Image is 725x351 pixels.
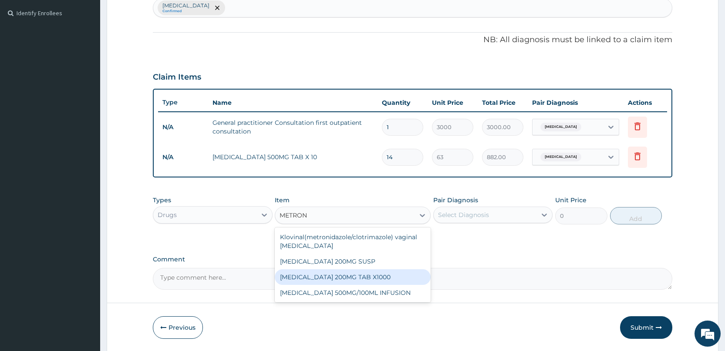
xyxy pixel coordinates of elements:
img: d_794563401_company_1708531726252_794563401 [16,43,35,65]
label: Comment [153,256,672,263]
p: [MEDICAL_DATA] [162,2,209,9]
th: Pair Diagnosis [528,94,624,111]
div: Minimize live chat window [143,4,164,25]
div: [MEDICAL_DATA] 200MG SUSP [275,254,431,269]
div: Klovinal(metronidazole/clotrimazole) vaginal [MEDICAL_DATA] [275,229,431,254]
label: Unit Price [555,196,587,204]
th: Total Price [478,94,528,111]
td: N/A [158,149,208,165]
button: Add [610,207,662,224]
td: General practitioner Consultation first outpatient consultation [208,114,378,140]
th: Type [158,94,208,110]
td: N/A [158,119,208,135]
div: Drugs [158,211,177,219]
th: Quantity [378,94,428,111]
div: Select Diagnosis [438,211,489,219]
label: Item [275,196,290,204]
label: Types [153,197,171,204]
span: [MEDICAL_DATA] [540,123,581,131]
textarea: Type your message and hit 'Enter' [4,237,166,268]
div: Chat with us now [45,49,146,60]
label: Pair Diagnosis [433,196,478,204]
div: [MEDICAL_DATA] 200MG TAB X1000 [275,269,431,285]
button: Previous [153,316,203,339]
span: remove selection option [213,4,221,12]
small: Confirmed [162,9,209,13]
span: [MEDICAL_DATA] [540,153,581,161]
button: Submit [620,316,672,339]
p: NB: All diagnosis must be linked to a claim item [153,34,672,46]
th: Name [208,94,378,111]
th: Unit Price [428,94,478,111]
h3: Claim Items [153,73,201,82]
td: [MEDICAL_DATA] 500MG TAB X 10 [208,148,378,166]
th: Actions [624,94,667,111]
span: We're online! [51,110,120,197]
div: [MEDICAL_DATA] 500MG/100ML INFUSION [275,285,431,301]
